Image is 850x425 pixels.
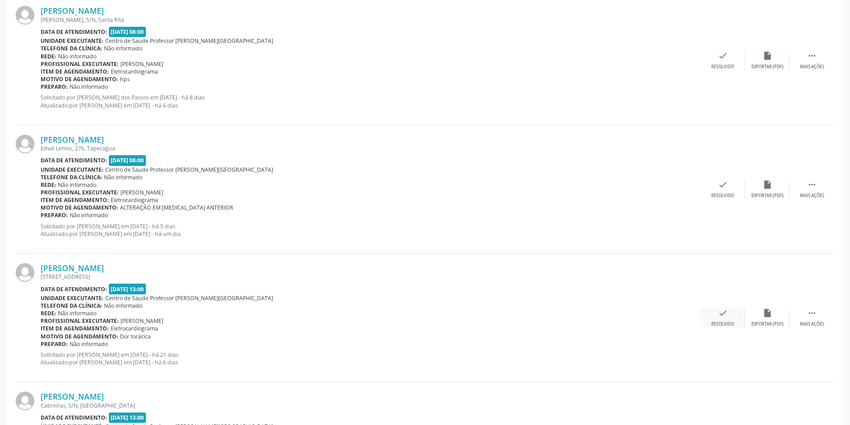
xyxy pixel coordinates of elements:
b: Profissional executante: [41,189,119,196]
span: ALTERAÇÃO EM [MEDICAL_DATA] ANTERIOR [120,204,233,211]
div: Exportar (PDF) [751,64,784,70]
div: Mais ações [800,321,824,327]
div: Mais ações [800,193,824,199]
a: [PERSON_NAME] [41,135,104,144]
b: Data de atendimento: [41,28,107,36]
b: Profissional executante: [41,317,119,325]
b: Motivo de agendamento: [41,75,118,83]
div: Mais ações [800,64,824,70]
a: [PERSON_NAME] [41,6,104,16]
span: [DATE] 08:00 [109,27,146,37]
span: [PERSON_NAME] [120,317,163,325]
b: Item de agendamento: [41,325,109,332]
b: Motivo de agendamento: [41,204,118,211]
span: Não informado [58,53,96,60]
div: [PERSON_NAME], S/N, Santa Rita [41,16,701,24]
b: Telefone da clínica: [41,302,102,309]
b: Motivo de agendamento: [41,333,118,340]
i: check [718,51,728,61]
img: img [16,263,34,282]
b: Item de agendamento: [41,68,109,75]
b: Rede: [41,53,56,60]
span: Eletrocardiograma [111,196,158,204]
div: Exportar (PDF) [751,193,784,199]
span: Centro de Saude Professor [PERSON_NAME][GEOGRAPHIC_DATA] [105,37,273,45]
i: insert_drive_file [763,308,772,318]
b: Unidade executante: [41,166,104,173]
span: [DATE] 08:00 [109,155,146,165]
a: [PERSON_NAME] [41,263,104,273]
span: [PERSON_NAME] [120,60,163,68]
span: hps [120,75,130,83]
span: Dor torácica [120,333,151,340]
div: Exportar (PDF) [751,321,784,327]
span: [PERSON_NAME] [120,189,163,196]
b: Data de atendimento: [41,414,107,421]
span: [DATE] 13:00 [109,284,146,294]
b: Preparo: [41,340,68,348]
div: Resolvido [711,64,734,70]
span: Eletrocardiograma [111,325,158,332]
i:  [807,51,817,61]
b: Rede: [41,309,56,317]
span: Não informado [70,340,108,348]
b: Rede: [41,181,56,189]
p: Solicitado por [PERSON_NAME] em [DATE] - há 21 dias Atualizado por [PERSON_NAME] em [DATE] - há 6... [41,351,701,366]
img: img [16,6,34,25]
b: Data de atendimento: [41,285,107,293]
div: [STREET_ADDRESS] [41,273,701,281]
b: Unidade executante: [41,37,104,45]
div: Cabreiras, S/N, [GEOGRAPHIC_DATA] [41,402,701,409]
i:  [807,180,817,190]
span: Não informado [104,302,142,309]
span: [DATE] 13:00 [109,413,146,423]
b: Telefone da clínica: [41,173,102,181]
i: insert_drive_file [763,180,772,190]
span: Não informado [70,211,108,219]
b: Data de atendimento: [41,157,107,164]
span: Não informado [70,83,108,91]
div: Edval Lemos, 276, Taperagua [41,144,701,152]
b: Preparo: [41,211,68,219]
span: Eletrocardiograma [111,68,158,75]
div: Resolvido [711,193,734,199]
b: Preparo: [41,83,68,91]
p: Solicitado por [PERSON_NAME] dos Passos em [DATE] - há 8 dias Atualizado por [PERSON_NAME] em [DA... [41,94,701,109]
b: Telefone da clínica: [41,45,102,52]
b: Item de agendamento: [41,196,109,204]
span: Não informado [104,173,142,181]
i: insert_drive_file [763,51,772,61]
span: Centro de Saude Professor [PERSON_NAME][GEOGRAPHIC_DATA] [105,294,273,302]
span: Centro de Saude Professor [PERSON_NAME][GEOGRAPHIC_DATA] [105,166,273,173]
img: img [16,135,34,153]
b: Unidade executante: [41,294,104,302]
i: check [718,308,728,318]
p: Solicitado por [PERSON_NAME] em [DATE] - há 5 dias Atualizado por [PERSON_NAME] em [DATE] - há um... [41,223,701,238]
span: Não informado [58,309,96,317]
b: Profissional executante: [41,60,119,68]
i: check [718,180,728,190]
a: [PERSON_NAME] [41,392,104,401]
span: Não informado [58,181,96,189]
div: Resolvido [711,321,734,327]
i:  [807,308,817,318]
span: Não informado [104,45,142,52]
